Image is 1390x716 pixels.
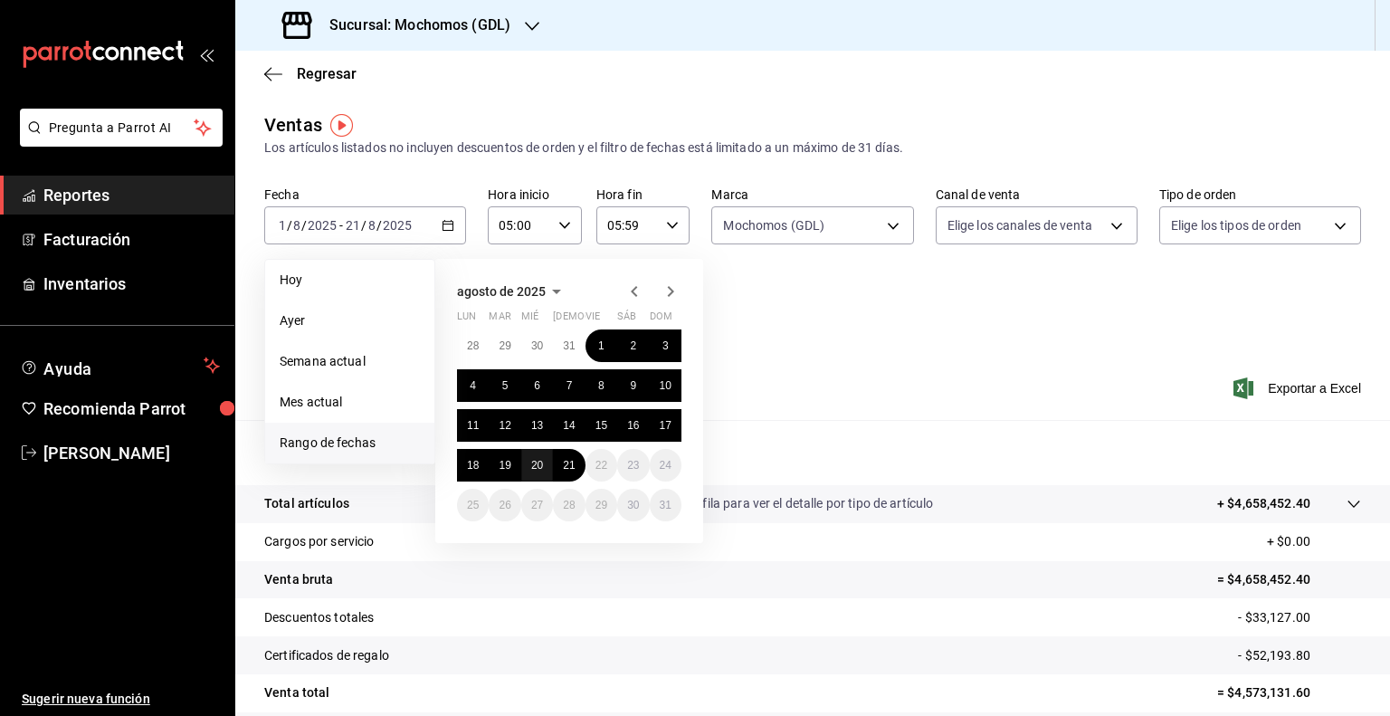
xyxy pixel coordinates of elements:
[457,449,489,482] button: 18 de agosto de 2025
[586,409,617,442] button: 15 de agosto de 2025
[280,271,420,290] span: Hoy
[264,683,329,702] p: Venta total
[49,119,195,138] span: Pregunta a Parrot AI
[13,131,223,150] a: Pregunta a Parrot AI
[563,339,575,352] abbr: 31 de julio de 2025
[936,188,1138,201] label: Canal de venta
[617,489,649,521] button: 30 de agosto de 2025
[617,329,649,362] button: 2 de agosto de 2025
[531,499,543,511] abbr: 27 de agosto de 2025
[595,419,607,432] abbr: 15 de agosto de 2025
[617,409,649,442] button: 16 de agosto de 2025
[1217,494,1310,513] p: + $4,658,452.40
[489,369,520,402] button: 5 de agosto de 2025
[457,409,489,442] button: 11 de agosto de 2025
[467,419,479,432] abbr: 11 de agosto de 2025
[534,379,540,392] abbr: 6 de agosto de 2025
[563,459,575,472] abbr: 21 de agosto de 2025
[586,489,617,521] button: 29 de agosto de 2025
[489,409,520,442] button: 12 de agosto de 2025
[1159,188,1361,201] label: Tipo de orden
[297,65,357,82] span: Regresar
[1171,216,1301,234] span: Elige los tipos de orden
[264,188,466,201] label: Fecha
[553,449,585,482] button: 21 de agosto de 2025
[382,218,413,233] input: ----
[521,310,538,329] abbr: miércoles
[617,369,649,402] button: 9 de agosto de 2025
[1267,532,1361,551] p: + $0.00
[617,449,649,482] button: 23 de agosto de 2025
[264,65,357,82] button: Regresar
[521,489,553,521] button: 27 de agosto de 2025
[660,379,671,392] abbr: 10 de agosto de 2025
[650,409,681,442] button: 17 de agosto de 2025
[292,218,301,233] input: --
[650,329,681,362] button: 3 de agosto de 2025
[489,310,510,329] abbr: martes
[627,499,639,511] abbr: 30 de agosto de 2025
[595,499,607,511] abbr: 29 de agosto de 2025
[650,449,681,482] button: 24 de agosto de 2025
[280,352,420,371] span: Semana actual
[307,218,338,233] input: ----
[280,434,420,453] span: Rango de fechas
[586,310,600,329] abbr: viernes
[280,393,420,412] span: Mes actual
[650,310,672,329] abbr: domingo
[563,499,575,511] abbr: 28 de agosto de 2025
[1217,570,1361,589] p: = $4,658,452.40
[457,329,489,362] button: 28 de julio de 2025
[264,138,1361,158] div: Los artículos listados no incluyen descuentos de orden y el filtro de fechas está limitado a un m...
[489,489,520,521] button: 26 de agosto de 2025
[630,379,636,392] abbr: 9 de agosto de 2025
[586,449,617,482] button: 22 de agosto de 2025
[553,310,660,329] abbr: jueves
[315,14,510,36] h3: Sucursal: Mochomos (GDL)
[598,379,605,392] abbr: 8 de agosto de 2025
[457,310,476,329] abbr: lunes
[531,339,543,352] abbr: 30 de julio de 2025
[467,459,479,472] abbr: 18 de agosto de 2025
[499,499,510,511] abbr: 26 de agosto de 2025
[330,114,353,137] img: Tooltip marker
[660,499,671,511] abbr: 31 de agosto de 2025
[457,489,489,521] button: 25 de agosto de 2025
[43,183,220,207] span: Reportes
[264,570,333,589] p: Venta bruta
[650,489,681,521] button: 31 de agosto de 2025
[596,188,690,201] label: Hora fin
[553,329,585,362] button: 31 de julio de 2025
[947,216,1092,234] span: Elige los canales de venta
[586,329,617,362] button: 1 de agosto de 2025
[264,608,374,627] p: Descuentos totales
[361,218,367,233] span: /
[470,379,476,392] abbr: 4 de agosto de 2025
[723,216,824,234] span: Mochomos (GDL)
[43,355,196,377] span: Ayuda
[467,339,479,352] abbr: 28 de julio de 2025
[264,646,389,665] p: Certificados de regalo
[521,369,553,402] button: 6 de agosto de 2025
[43,441,220,465] span: [PERSON_NAME]
[521,449,553,482] button: 20 de agosto de 2025
[598,339,605,352] abbr: 1 de agosto de 2025
[521,409,553,442] button: 13 de agosto de 2025
[553,409,585,442] button: 14 de agosto de 2025
[264,442,1361,463] p: Resumen
[650,369,681,402] button: 10 de agosto de 2025
[280,311,420,330] span: Ayer
[499,459,510,472] abbr: 19 de agosto de 2025
[586,369,617,402] button: 8 de agosto de 2025
[502,379,509,392] abbr: 5 de agosto de 2025
[457,369,489,402] button: 4 de agosto de 2025
[264,494,349,513] p: Total artículos
[199,47,214,62] button: open_drawer_menu
[563,419,575,432] abbr: 14 de agosto de 2025
[633,494,934,513] p: Da clic en la fila para ver el detalle por tipo de artículo
[1238,608,1361,627] p: - $33,127.00
[1237,377,1361,399] button: Exportar a Excel
[264,111,322,138] div: Ventas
